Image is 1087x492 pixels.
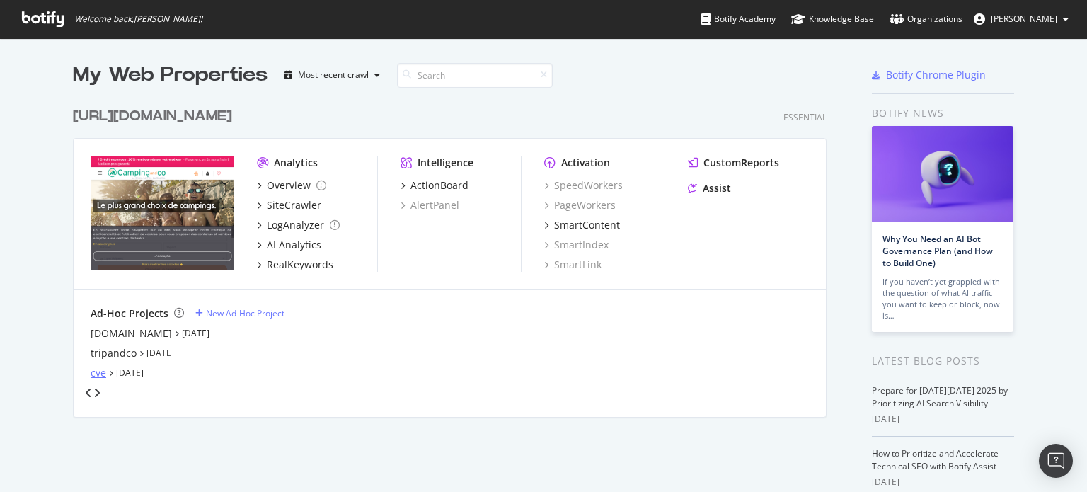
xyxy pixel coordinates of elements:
[783,111,827,123] div: Essential
[554,218,620,232] div: SmartContent
[116,367,144,379] a: [DATE]
[257,238,321,252] a: AI Analytics
[688,181,731,195] a: Assist
[561,156,610,170] div: Activation
[257,258,333,272] a: RealKeywords
[1039,444,1073,478] div: Open Intercom Messenger
[544,218,620,232] a: SmartContent
[544,238,609,252] a: SmartIndex
[397,63,553,88] input: Search
[73,106,238,127] a: [URL][DOMAIN_NAME]
[91,156,234,270] img: fr.camping-and-co.com
[267,218,324,232] div: LogAnalyzer
[544,258,602,272] a: SmartLink
[91,307,168,321] div: Ad-Hoc Projects
[279,64,386,86] button: Most recent crawl
[872,476,1014,488] div: [DATE]
[92,386,102,400] div: angle-right
[73,106,232,127] div: [URL][DOMAIN_NAME]
[146,347,174,359] a: [DATE]
[73,61,268,89] div: My Web Properties
[872,353,1014,369] div: Latest Blog Posts
[872,447,999,472] a: How to Prioritize and Accelerate Technical SEO with Botify Assist
[401,178,468,193] a: ActionBoard
[418,156,473,170] div: Intelligence
[872,413,1014,425] div: [DATE]
[91,366,106,380] a: cve
[886,68,986,82] div: Botify Chrome Plugin
[882,233,993,269] a: Why You Need an AI Bot Governance Plan (and How to Build One)
[872,68,986,82] a: Botify Chrome Plugin
[274,156,318,170] div: Analytics
[267,178,311,193] div: Overview
[401,198,459,212] a: AlertPanel
[962,8,1080,30] button: [PERSON_NAME]
[703,156,779,170] div: CustomReports
[267,238,321,252] div: AI Analytics
[544,178,623,193] a: SpeedWorkers
[544,198,616,212] a: PageWorkers
[206,307,284,319] div: New Ad-Hoc Project
[257,178,326,193] a: Overview
[257,218,340,232] a: LogAnalyzer
[85,387,92,399] div: angle-left
[688,156,779,170] a: CustomReports
[703,181,731,195] div: Assist
[410,178,468,193] div: ActionBoard
[74,13,202,25] span: Welcome back, [PERSON_NAME] !
[298,71,369,79] div: Most recent crawl
[890,12,962,26] div: Organizations
[91,326,172,341] a: [DOMAIN_NAME]
[182,327,209,339] a: [DATE]
[257,198,321,212] a: SiteCrawler
[195,307,284,319] a: New Ad-Hoc Project
[701,12,776,26] div: Botify Academy
[872,105,1014,121] div: Botify news
[872,384,1008,409] a: Prepare for [DATE][DATE] 2025 by Prioritizing AI Search Visibility
[91,346,137,360] a: tripandco
[791,12,874,26] div: Knowledge Base
[73,89,838,422] div: grid
[882,276,1003,321] div: If you haven’t yet grappled with the question of what AI traffic you want to keep or block, now is…
[991,13,1057,25] span: frédéric kinzi
[267,198,321,212] div: SiteCrawler
[267,258,333,272] div: RealKeywords
[872,126,1013,222] img: Why You Need an AI Bot Governance Plan (and How to Build One)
